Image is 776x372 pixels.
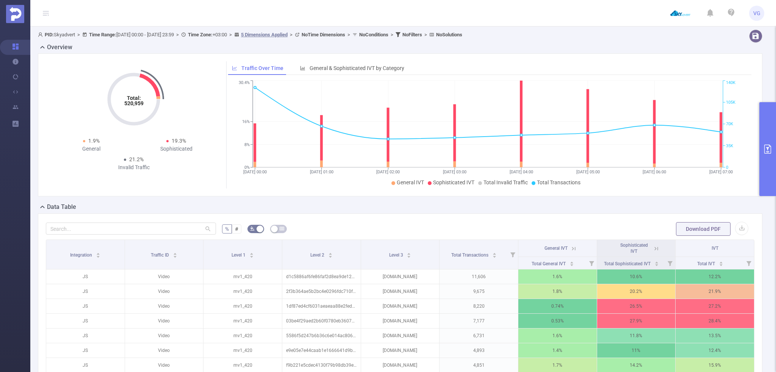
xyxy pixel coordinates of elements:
button: Download PDF [676,222,731,236]
p: 11% [597,343,676,358]
tspan: [DATE] 04:00 [509,170,533,174]
i: icon: user [38,32,45,37]
p: 1.6% [518,328,597,343]
span: VG [753,6,760,21]
div: General [49,145,134,153]
i: icon: bar-chart [300,65,305,71]
p: 28.4% [676,314,754,328]
tspan: 520,959 [124,100,144,106]
i: icon: table [280,226,284,231]
i: icon: caret-down [96,255,100,257]
i: icon: caret-down [719,263,723,265]
span: Skyadvert [DATE] 00:00 - [DATE] 23:59 +03:00 [38,32,462,37]
p: 26.5% [597,299,676,313]
tspan: 35K [726,143,733,148]
i: icon: caret-down [173,255,177,257]
p: Video [125,284,203,299]
p: 1.8% [518,284,597,299]
div: Sort [173,252,177,256]
u: 5 Dimensions Applied [241,32,288,37]
i: icon: caret-down [493,255,497,257]
tspan: [DATE] 06:00 [643,170,666,174]
tspan: [DATE] 01:00 [310,170,333,174]
i: Filter menu [743,257,754,269]
div: Sort [654,260,659,265]
b: No Filters [402,32,422,37]
b: Time Zone: [188,32,213,37]
span: Level 2 [310,252,325,258]
span: > [75,32,82,37]
tspan: 0 [726,165,728,170]
span: 1.9% [88,138,100,144]
p: 2f3b364ae5b2bc4e0296fdc710f6bbf1 [282,284,361,299]
span: Sophisticated IVT [620,243,648,254]
i: icon: caret-down [407,255,411,257]
div: Sophisticated [134,145,219,153]
p: 7,177 [440,314,518,328]
p: mv1_420 [203,299,282,313]
div: Sort [492,252,497,256]
p: mv1_420 [203,269,282,284]
i: icon: caret-up [654,260,659,263]
span: Integration [70,252,93,258]
p: 12.2% [676,269,754,284]
b: No Solutions [436,32,462,37]
p: Video [125,328,203,343]
p: e9e05e7e44caab1e1666641d9ba22364 [282,343,361,358]
p: Video [125,269,203,284]
i: icon: caret-up [569,260,574,263]
p: JS [46,314,125,328]
div: Sort [407,252,411,256]
span: Total Sophisticated IVT [604,261,652,266]
tspan: [DATE] 07:00 [709,170,733,174]
p: 13.5% [676,328,754,343]
tspan: [DATE] 05:00 [576,170,599,174]
i: icon: caret-down [569,263,574,265]
i: icon: caret-up [96,252,100,254]
span: Sophisticated IVT [433,179,474,185]
p: 10.6% [597,269,676,284]
p: 1.4% [518,343,597,358]
p: 4,893 [440,343,518,358]
span: Total Invalid Traffic [483,179,528,185]
h2: Overview [47,43,72,52]
i: icon: caret-up [250,252,254,254]
p: JS [46,328,125,343]
p: 1.6% [518,269,597,284]
input: Search... [46,223,216,235]
p: [DOMAIN_NAME] [361,269,440,284]
span: Level 1 [232,252,247,258]
span: Level 3 [389,252,404,258]
p: 9,675 [440,284,518,299]
p: JS [46,343,125,358]
p: 12.4% [676,343,754,358]
span: Traffic Over Time [241,65,283,71]
p: [DOMAIN_NAME] [361,328,440,343]
p: 21.9% [676,284,754,299]
b: Time Range: [89,32,116,37]
i: Filter menu [586,257,597,269]
p: 0.53% [518,314,597,328]
p: mv1_420 [203,328,282,343]
span: > [345,32,352,37]
tspan: 70K [726,122,733,127]
p: 0.74% [518,299,597,313]
p: 20.2% [597,284,676,299]
div: Invalid Traffic [91,163,176,171]
div: Sort [569,260,574,265]
span: General IVT [397,179,424,185]
p: [DOMAIN_NAME] [361,284,440,299]
p: 1df87ed4cf6031aeaeaa88e2feda833e [282,299,361,313]
i: icon: caret-down [328,255,332,257]
p: 27.9% [597,314,676,328]
i: Filter menu [665,257,675,269]
p: mv1_420 [203,343,282,358]
span: IVT [712,246,718,251]
b: No Time Dimensions [302,32,345,37]
p: JS [46,299,125,313]
i: icon: caret-up [173,252,177,254]
tspan: [DATE] 02:00 [376,170,400,174]
p: [DOMAIN_NAME] [361,343,440,358]
span: # [235,226,238,232]
p: 11.8% [597,328,676,343]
